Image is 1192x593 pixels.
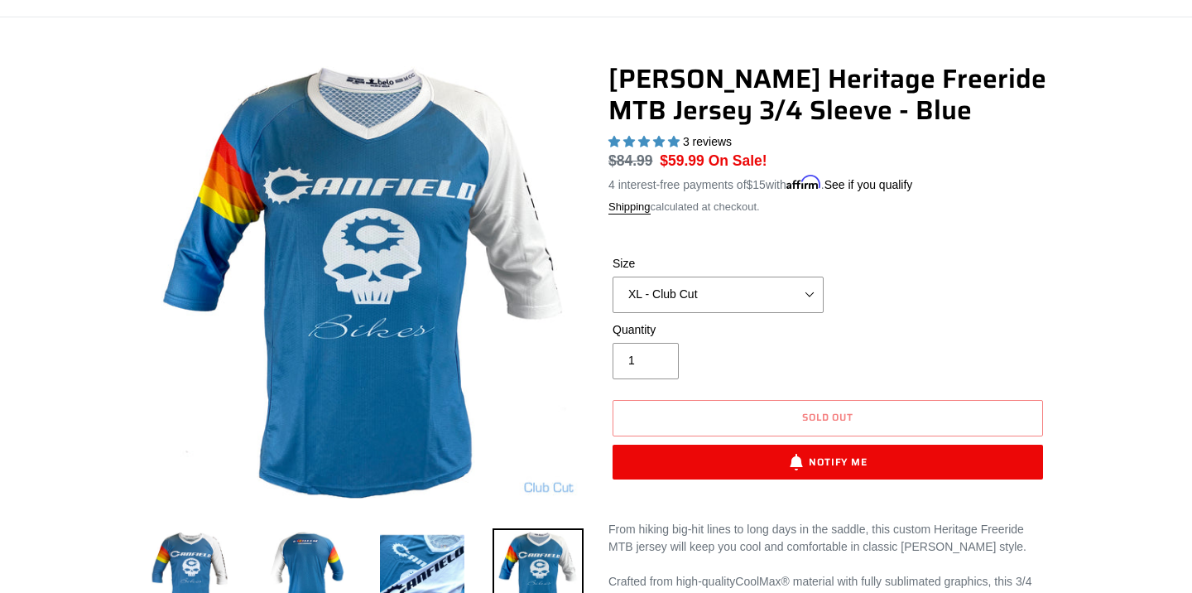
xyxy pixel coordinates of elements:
[613,255,824,272] label: Size
[802,409,854,425] span: Sold out
[683,135,732,148] span: 3 reviews
[608,63,1047,127] h1: [PERSON_NAME] Heritage Freeride MTB Jersey 3/4 Sleeve - Blue
[709,150,767,171] span: On Sale!
[747,178,766,191] span: $15
[608,135,683,148] span: 5.00 stars
[824,178,913,191] a: See if you qualify - Learn more about Affirm Financing (opens in modal)
[608,200,651,215] a: Shipping
[613,321,824,339] label: Quantity
[608,199,1047,215] div: calculated at checkout.
[608,152,653,169] s: $84.99
[613,400,1043,436] button: Sold out
[613,445,1043,480] button: Notify Me
[608,172,912,194] p: 4 interest-free payments of with .
[608,521,1047,556] div: From hiking big-hit lines to long days in the saddle, this custom Heritage Freeride MTB jersey wi...
[786,176,821,190] span: Affirm
[660,152,704,169] span: $59.99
